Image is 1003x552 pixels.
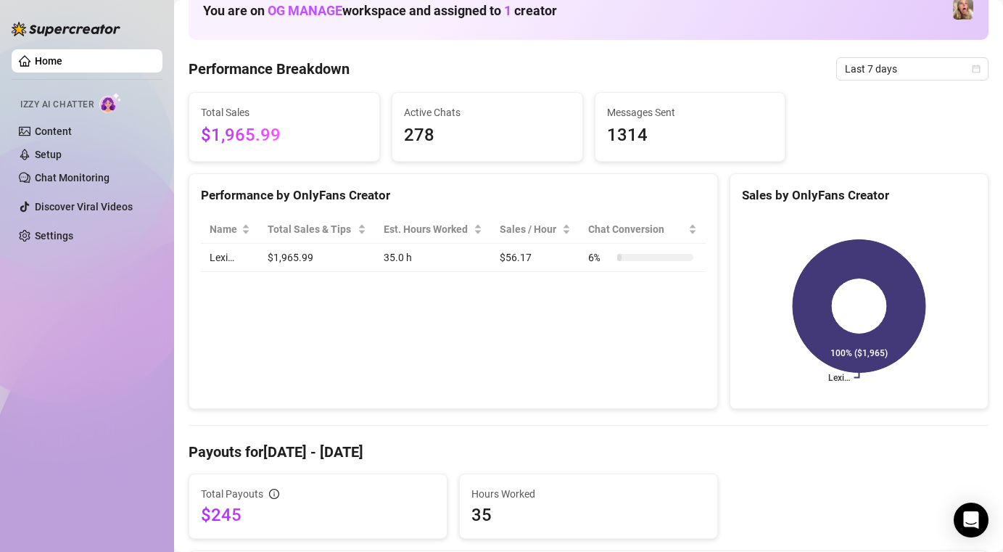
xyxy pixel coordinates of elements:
span: Name [210,221,239,237]
span: Last 7 days [845,58,980,80]
span: 35 [471,503,706,527]
span: 6 % [588,250,611,265]
td: Lexi… [201,244,259,272]
span: Chat Conversion [588,221,685,237]
td: 35.0 h [375,244,492,272]
td: $1,965.99 [259,244,375,272]
span: 1 [504,3,511,18]
span: calendar [972,65,981,73]
text: Lexi… [828,373,850,383]
span: 278 [404,122,571,149]
h1: You are on workspace and assigned to creator [203,3,557,19]
a: Discover Viral Videos [35,201,133,213]
span: Total Payouts [201,486,263,502]
span: Izzy AI Chatter [20,98,94,112]
div: Open Intercom Messenger [954,503,988,537]
a: Home [35,55,62,67]
h4: Payouts for [DATE] - [DATE] [189,442,988,462]
span: Hours Worked [471,486,706,502]
th: Total Sales & Tips [259,215,375,244]
a: Settings [35,230,73,242]
span: 1314 [607,122,774,149]
th: Chat Conversion [579,215,706,244]
div: Performance by OnlyFans Creator [201,186,706,205]
span: OG MANAGE [268,3,342,18]
span: Total Sales [201,104,368,120]
img: AI Chatter [99,92,122,113]
img: logo-BBDzfeDw.svg [12,22,120,36]
a: Chat Monitoring [35,172,110,184]
td: $56.17 [491,244,579,272]
th: Sales / Hour [491,215,579,244]
a: Content [35,125,72,137]
span: $1,965.99 [201,122,368,149]
div: Est. Hours Worked [384,221,471,237]
span: info-circle [269,489,279,499]
div: Sales by OnlyFans Creator [742,186,976,205]
span: Active Chats [404,104,571,120]
span: Sales / Hour [500,221,558,237]
span: Messages Sent [607,104,774,120]
h4: Performance Breakdown [189,59,350,79]
span: $245 [201,503,435,527]
span: Total Sales & Tips [268,221,355,237]
a: Setup [35,149,62,160]
th: Name [201,215,259,244]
